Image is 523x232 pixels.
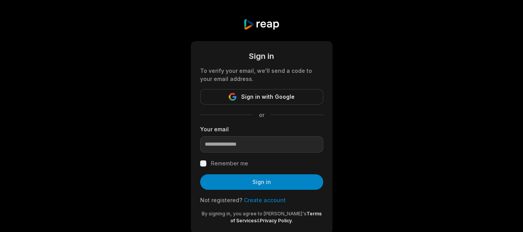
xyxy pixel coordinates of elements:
[292,218,293,223] span: .
[211,159,248,168] label: Remember me
[243,19,280,30] img: reap
[244,197,286,203] a: Create account
[202,211,307,217] span: By signing in, you agree to [PERSON_NAME]'s
[260,218,292,223] a: Privacy Policy
[200,89,323,105] button: Sign in with Google
[257,218,260,223] span: &
[253,111,271,119] span: or
[200,125,323,133] label: Your email
[200,197,242,203] span: Not registered?
[200,174,323,190] button: Sign in
[200,50,323,62] div: Sign in
[200,67,323,83] div: To verify your email, we'll send a code to your email address.
[230,211,322,223] a: Terms of Services
[241,92,295,101] span: Sign in with Google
